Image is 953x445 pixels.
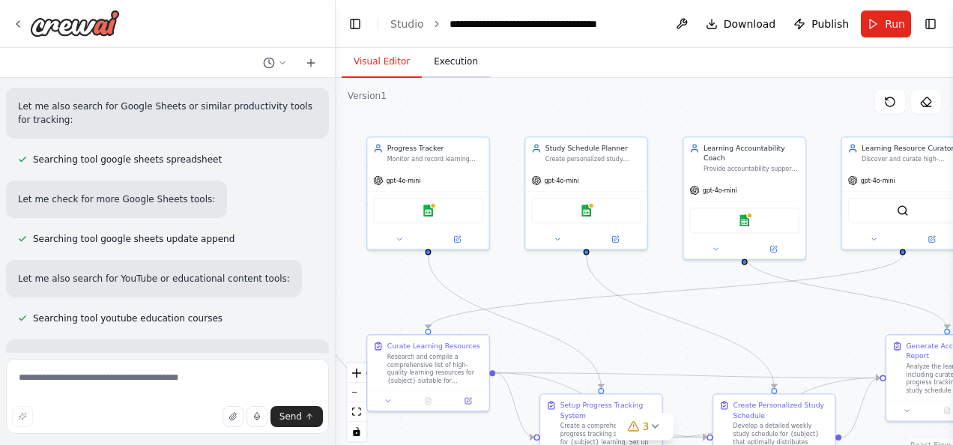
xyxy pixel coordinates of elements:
button: fit view [347,402,366,422]
g: Edge from fcaf6846-f1f3-4e66-9fe1-1f63c0725bba to 06643a05-5707-4e4b-933b-28b18d2d8a49 [739,255,952,329]
button: Start a new chat [299,54,323,72]
button: Download [700,10,782,37]
button: zoom in [347,363,366,383]
div: Provide accountability support and motivation for {subject} learning goals by analyzing progress ... [704,165,799,173]
button: Improve this prompt [12,406,33,427]
g: Edge from triggers to d71262c2-0c27-4150-8696-22fcc27317b4 [318,342,361,378]
g: Edge from 2a7e8cf9-e651-438c-ab48-3f180361f3ab to d71262c2-0c27-4150-8696-22fcc27317b4 [423,255,908,329]
div: Progress TrackerMonitor and record learning progress for {subject}, track completed lessons and m... [366,136,490,250]
g: Edge from d71262c2-0c27-4150-8696-22fcc27317b4 to e755f898-5336-45d1-a955-364739f4875e [495,368,533,442]
span: Download [724,16,776,31]
button: Show right sidebar [920,13,941,34]
button: Send [270,406,323,427]
span: gpt-4o-mini [703,187,737,195]
img: Google sheets [581,205,593,217]
div: Progress Tracker [387,143,483,153]
button: Click to speak your automation idea [246,406,267,427]
div: Create personalized study schedules for {subject} based on {available_time_per_week} hours per we... [545,155,641,163]
button: toggle interactivity [347,422,366,441]
button: Open in side panel [429,233,485,245]
img: Logo [30,10,120,37]
a: Studio [390,18,424,30]
g: Edge from d71262c2-0c27-4150-8696-22fcc27317b4 to 06643a05-5707-4e4b-933b-28b18d2d8a49 [495,368,880,383]
button: Open in side panel [451,395,485,407]
img: SerperDevTool [897,205,909,217]
button: Switch to previous chat [257,54,293,72]
div: Curate Learning ResourcesResearch and compile a comprehensive list of high-quality learning resou... [366,334,490,412]
div: Version 1 [348,90,387,102]
g: Edge from c3e22884-349b-47ba-89b2-a8687b89bae8 to e755f898-5336-45d1-a955-364739f4875e [423,255,606,388]
g: Edge from dbf6fda2-9139-469b-b666-fa0fc4d08d67 to 84ba46f3-62e9-416a-81a5-558f2e896beb [581,255,779,388]
span: Publish [811,16,849,31]
p: Perfect! Now I have a good understanding of the available tools. Let me create a comprehensive le... [18,351,317,392]
span: Searching tool google sheets update append [33,233,235,245]
button: Publish [787,10,855,37]
button: Execution [422,46,490,78]
span: Searching tool youtube education courses [33,312,223,324]
div: Study Schedule Planner [545,143,641,153]
p: Let me also search for Google Sheets or similar productivity tools for tracking: [18,100,317,127]
span: Run [885,16,905,31]
div: Research and compile a comprehensive list of high-quality learning resources for {subject} suitab... [387,353,483,384]
div: Setup Progress Tracking System [560,400,656,420]
span: Searching tool google sheets spreadsheet [33,154,222,166]
p: Let me also search for YouTube or educational content tools: [18,272,290,285]
button: No output available [408,395,450,407]
button: Open in side panel [587,233,644,245]
button: 3 [616,413,674,441]
p: Let me check for more Google Sheets tools: [18,193,215,206]
div: React Flow controls [347,363,366,441]
g: Edge from 84ba46f3-62e9-416a-81a5-558f2e896beb to 06643a05-5707-4e4b-933b-28b18d2d8a49 [841,373,880,442]
div: Learning Accountability CoachProvide accountability support and motivation for {subject} learning... [683,136,806,260]
span: gpt-4o-mini [545,177,579,185]
button: Hide left sidebar [345,13,366,34]
div: Learning Accountability Coach [704,143,799,163]
img: Google sheets [739,214,751,226]
button: Open in side panel [745,243,802,255]
button: Upload files [223,406,243,427]
div: Create Personalized Study Schedule [733,400,829,420]
span: gpt-4o-mini [386,177,420,185]
span: 3 [643,419,650,434]
div: Study Schedule PlannerCreate personalized study schedules for {subject} based on {available_time_... [524,136,648,250]
button: Visual Editor [342,46,422,78]
span: gpt-4o-mini [861,177,895,185]
nav: breadcrumb [390,16,618,31]
div: Monitor and record learning progress for {subject}, track completed lessons and milestones, calcu... [387,155,483,163]
img: Google sheets [423,205,435,217]
button: Run [861,10,911,37]
div: Curate Learning Resources [387,341,480,351]
span: Send [279,411,302,423]
button: zoom out [347,383,366,402]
